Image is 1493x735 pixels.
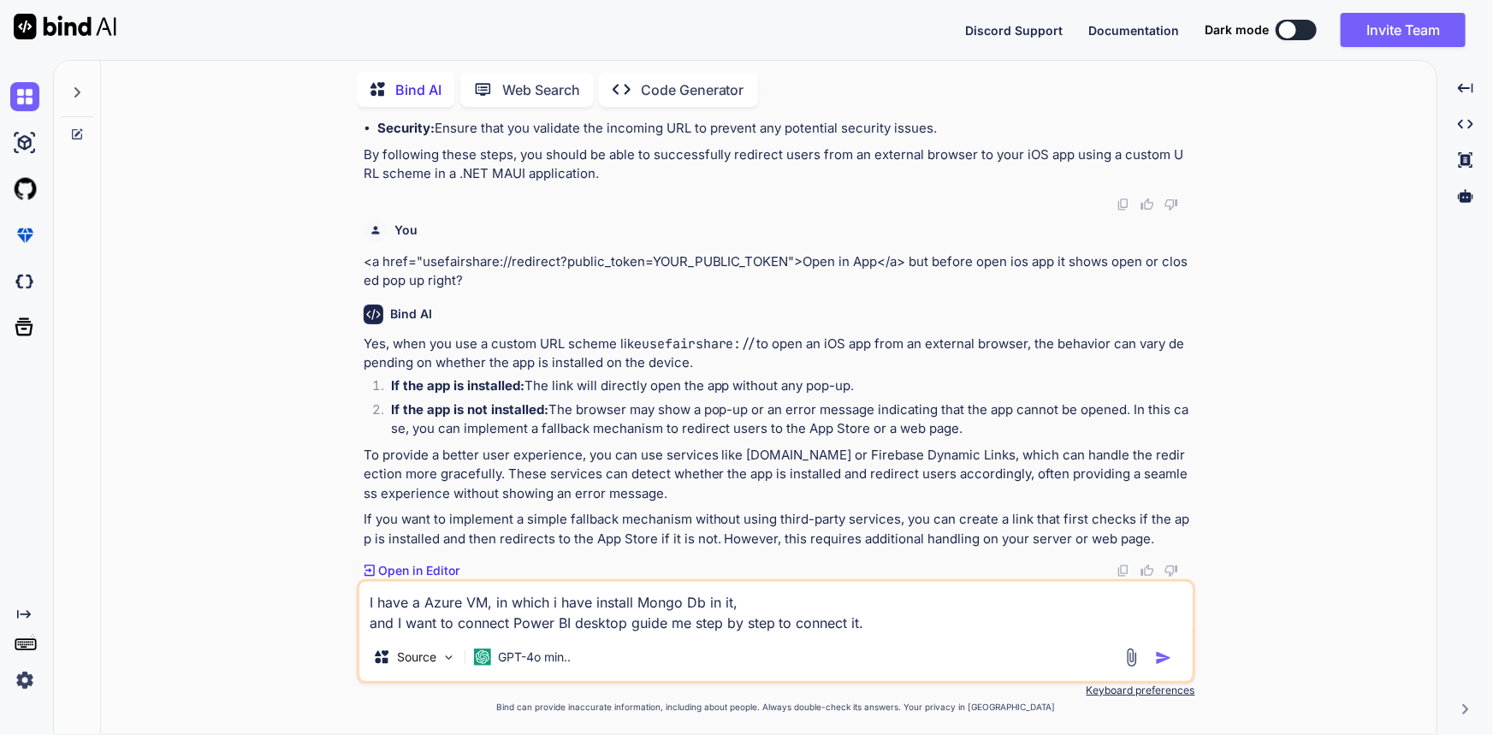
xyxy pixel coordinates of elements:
span: Dark mode [1205,21,1269,39]
p: Bind can provide inaccurate information, including about people. Always double-check its answers.... [357,701,1195,714]
p: Web Search [502,80,580,100]
p: To provide a better user experience, you can use services like [DOMAIN_NAME] or Firebase Dynamic ... [364,446,1192,504]
img: Bind AI [14,14,116,39]
p: Code Generator [641,80,744,100]
strong: Security: [377,120,435,136]
h6: Bind AI [390,305,432,323]
textarea: I have a Azure VM, in which i have install Mongo Db in it, and I want to connect Power BI desktop... [359,582,1193,633]
strong: If the app is installed: [391,377,524,394]
img: GPT-4o mini [474,649,491,666]
p: The browser may show a pop-up or an error message indicating that the app cannot be opened. In th... [391,400,1192,439]
p: If you want to implement a simple fallback mechanism without using third-party services, you can ... [364,510,1192,548]
img: premium [10,221,39,250]
img: copy [1117,564,1130,578]
img: like [1140,564,1154,578]
img: dislike [1164,198,1178,211]
strong: If the app is not installed: [391,401,548,418]
img: chat [10,82,39,111]
span: Documentation [1088,23,1179,38]
img: Pick Models [441,650,456,665]
img: dislike [1164,564,1178,578]
img: attachment [1122,648,1141,667]
p: Source [397,649,436,666]
img: ai-studio [10,128,39,157]
p: Bind AI [395,80,441,100]
img: settings [10,666,39,695]
img: copy [1117,198,1130,211]
button: Documentation [1088,21,1179,39]
p: By following these steps, you should be able to successfully redirect users from an external brow... [364,145,1192,184]
p: Open in Editor [378,562,459,579]
code: usefairshare:// [642,335,757,353]
li: Ensure that you validate the incoming URL to prevent any potential security issues. [377,119,1192,139]
p: Yes, when you use a custom URL scheme like to open an iOS app from an external browser, the behav... [364,335,1192,373]
img: githubLight [10,175,39,204]
button: Invite Team [1341,13,1466,47]
span: Discord Support [965,23,1063,38]
img: icon [1155,649,1172,667]
p: <a href="usefairshare://redirect?public_token=YOUR_PUBLIC_TOKEN">Open in App</a> but before open ... [364,252,1192,291]
h6: You [394,222,418,239]
p: GPT-4o min.. [498,649,571,666]
p: The link will directly open the app without any pop-up. [391,376,1192,396]
img: darkCloudIdeIcon [10,267,39,296]
p: Keyboard preferences [357,684,1195,697]
img: like [1140,198,1154,211]
button: Discord Support [965,21,1063,39]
